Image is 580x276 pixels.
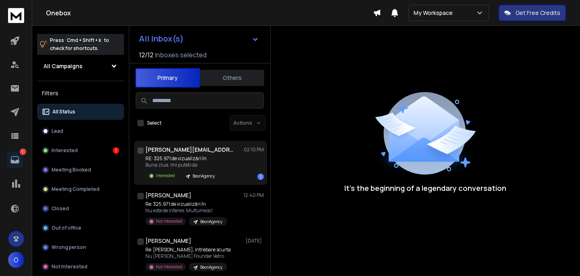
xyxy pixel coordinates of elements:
[244,192,264,199] p: 12:40 PM
[257,174,264,180] div: 1
[52,263,87,270] p: Not Interested
[414,9,456,17] p: My Workspace
[145,247,231,253] p: Re: [PERSON_NAME], intrebare scurta
[66,36,102,45] span: Cmd + Shift + k
[37,123,124,139] button: Lead
[46,8,373,18] h1: Onebox
[37,58,124,74] button: All Campaigns
[52,225,81,231] p: Out of office
[8,252,24,268] button: O
[113,147,119,154] div: 1
[52,167,91,173] p: Meeting Booked
[516,9,560,17] p: Get Free Credits
[156,173,175,179] p: Interested
[244,146,264,153] p: 02:10 PM
[20,148,26,155] p: 1
[7,152,23,168] a: 1
[8,8,24,23] img: logo
[145,237,191,245] h1: [PERSON_NAME]
[37,162,124,178] button: Meeting Booked
[52,147,78,154] p: Interested
[200,219,222,225] p: BeonAgency
[145,201,227,207] p: Re: 325.971 de vizualizări în
[145,191,191,199] h1: [PERSON_NAME]
[139,35,184,43] h1: All Inbox(s)
[43,62,83,70] h1: All Campaigns
[52,244,86,251] p: Wrong person
[37,181,124,197] button: Meeting Completed
[145,207,227,214] p: Nu este de interes. Multumesc!
[50,36,109,52] p: Press to check for shortcuts.
[37,88,124,99] h3: Filters
[145,146,234,154] h1: [PERSON_NAME][EMAIL_ADDRESS][DOMAIN_NAME]
[37,220,124,236] button: Out of office
[246,238,264,244] p: [DATE]
[200,264,222,270] p: BeonAgency
[52,205,69,212] p: Closed
[344,182,506,194] p: It’s the beginning of a legendary conversation
[145,162,220,168] p: Buna ziua, Imi puteti da
[37,104,124,120] button: All Status
[135,68,200,88] button: Primary
[499,5,566,21] button: Get Free Credits
[193,173,215,179] p: BeonAgency
[139,50,153,60] span: 12 / 12
[147,120,162,126] label: Select
[37,259,124,275] button: Not Interested
[155,50,207,60] h3: Inboxes selected
[145,155,220,162] p: RE: 325.971 de vizualizări în
[52,186,99,192] p: Meeting Completed
[156,264,182,270] p: Not Interested
[52,109,75,115] p: All Status
[52,128,63,134] p: Lead
[133,31,265,47] button: All Inbox(s)
[37,239,124,255] button: Wrong person
[37,142,124,159] button: Interested1
[145,253,231,259] p: Nu [PERSON_NAME] Founder Vetro
[37,201,124,217] button: Closed
[156,218,182,224] p: Not Interested
[200,69,264,87] button: Others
